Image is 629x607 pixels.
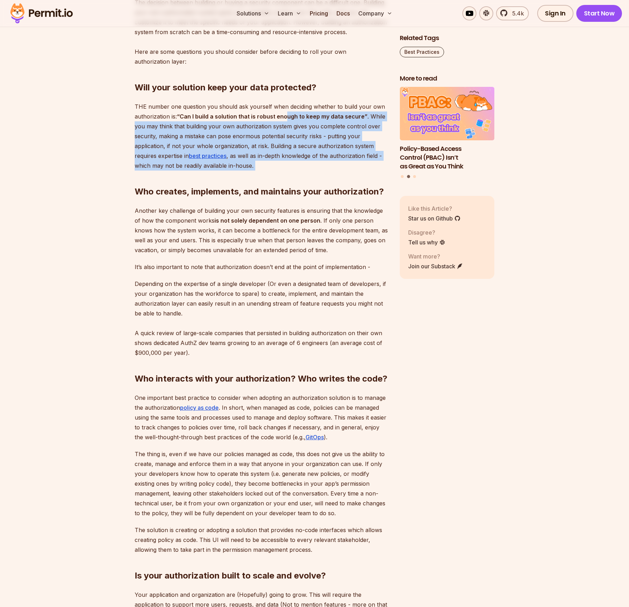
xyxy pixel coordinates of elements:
[135,345,389,384] h2: Who interacts with your authorization? Who writes the code?
[135,102,389,171] p: THE number one question you should ask yourself when deciding whether to build your own authoriza...
[408,228,445,237] p: Disagree?
[355,6,395,20] button: Company
[275,6,304,20] button: Learn
[537,5,573,22] a: Sign In
[135,54,389,93] h2: Will your solution keep your data protected?
[135,525,389,555] p: The solution is creating or adopting a solution that provides no-code interfaces which allows cre...
[496,6,529,20] a: 5.4k
[135,542,389,581] h2: Is your authorization built to scale and evolve?
[307,6,331,20] a: Pricing
[400,87,495,171] a: Policy-Based Access Control (PBAC) Isn’t as Great as You ThinkPolicy-Based Access Control (PBAC) ...
[234,6,272,20] button: Solutions
[135,279,389,358] p: Depending on the expertise of a single developer (Or even a designated team of developers, if you...
[408,252,463,261] p: Want more?
[214,217,320,224] strong: is not solely dependent on one person
[135,393,389,442] p: One important best practice to consider when adopting an authorization solution is to manage the ...
[135,262,389,272] p: It’s also important to note that authorization doesn’t end at the point of implementation -
[135,449,389,518] p: The thing is, even if we have our policies managed as code, this does not give us the ability to ...
[400,145,495,171] h3: Policy-Based Access Control (PBAC) Isn’t as Great as You Think
[306,434,324,441] a: GitOps
[177,113,367,120] strong: “Can I build a solution that is robust enough to keep my data secure”
[413,175,416,178] button: Go to slide 3
[400,87,495,179] div: Posts
[407,175,410,178] button: Go to slide 2
[7,1,76,25] img: Permit logo
[400,34,495,43] h2: Related Tags
[180,404,219,411] a: policy as code
[400,87,495,141] img: Policy-Based Access Control (PBAC) Isn’t as Great as You Think
[408,214,461,223] a: Star us on Github
[135,158,389,197] h2: Who creates, implements, and maintains your authorization?
[401,175,404,178] button: Go to slide 1
[408,262,463,270] a: Join our Substack
[400,87,495,171] li: 2 of 3
[408,238,445,247] a: Tell us why
[508,9,524,18] span: 5.4k
[334,6,353,20] a: Docs
[576,5,622,22] a: Start Now
[135,206,389,255] p: Another key challenge of building your own security features is ensuring that the knowledge of ho...
[408,204,461,213] p: Like this Article?
[400,47,444,57] a: Best Practices
[400,74,495,83] h2: More to read
[189,152,226,159] a: best practices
